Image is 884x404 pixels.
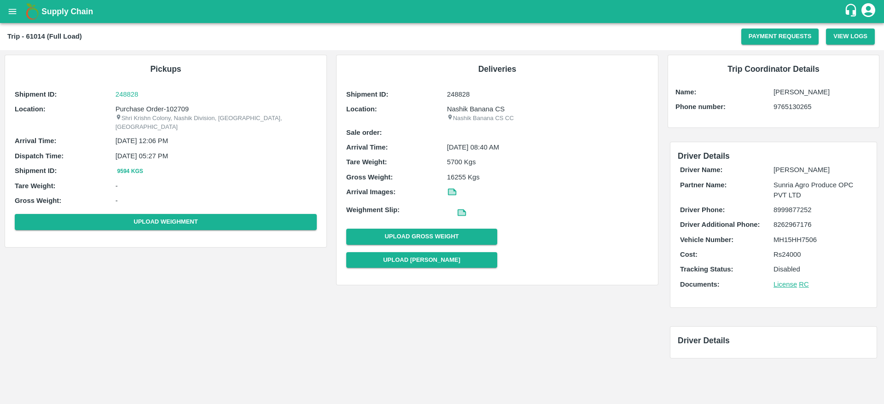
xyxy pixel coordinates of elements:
[675,63,872,75] h6: Trip Coordinator Details
[680,265,733,273] b: Tracking Status:
[680,236,733,243] b: Vehicle Number:
[116,196,317,206] p: -
[675,88,696,96] b: Name:
[447,142,648,152] p: [DATE] 08:40 AM
[346,206,400,214] b: Weighment Slip:
[773,235,867,245] p: MH15HH7506
[741,29,819,45] button: Payment Requests
[773,219,867,230] p: 8262967176
[116,89,317,99] a: 248828
[116,167,145,176] button: 9594 Kgs
[116,136,317,146] p: [DATE] 12:06 PM
[773,180,867,201] p: Sunria Agro Produce OPC PVT LTD
[346,129,382,136] b: Sale order:
[15,137,56,144] b: Arrival Time:
[346,91,389,98] b: Shipment ID:
[680,206,725,214] b: Driver Phone:
[675,103,726,110] b: Phone number:
[15,182,56,190] b: Tare Weight:
[844,3,860,20] div: customer-support
[773,87,872,97] p: [PERSON_NAME]
[15,214,317,230] button: Upload Weighment
[799,281,808,288] a: RC
[346,188,395,196] b: Arrival Images:
[2,1,23,22] button: open drawer
[116,104,317,114] p: Purchase Order-102709
[773,165,867,175] p: [PERSON_NAME]
[116,151,317,161] p: [DATE] 05:27 PM
[447,114,648,123] p: Nashik Banana CS CC
[680,181,727,189] b: Partner Name:
[678,336,730,345] span: Driver Details
[773,205,867,215] p: 8999877252
[680,221,760,228] b: Driver Additional Phone:
[116,181,317,191] p: -
[346,144,388,151] b: Arrival Time:
[447,89,648,99] p: 248828
[680,166,722,173] b: Driver Name:
[15,197,61,204] b: Gross Weight:
[773,102,872,112] p: 9765130265
[15,167,57,174] b: Shipment ID:
[15,91,57,98] b: Shipment ID:
[346,252,497,268] button: Upload [PERSON_NAME]
[12,63,319,75] h6: Pickups
[773,264,867,274] p: Disabled
[447,172,648,182] p: 16255 Kgs
[346,105,377,113] b: Location:
[15,152,64,160] b: Dispatch Time:
[41,7,93,16] b: Supply Chain
[826,29,875,45] button: View Logs
[346,158,387,166] b: Tare Weight:
[41,5,844,18] a: Supply Chain
[773,249,867,260] p: Rs 24000
[346,229,497,245] button: Upload Gross Weight
[15,105,46,113] b: Location:
[678,151,730,161] span: Driver Details
[680,251,698,258] b: Cost:
[7,33,82,40] b: Trip - 61014 (Full Load)
[344,63,651,75] h6: Deliveries
[23,2,41,21] img: logo
[860,2,877,21] div: account of current user
[346,173,393,181] b: Gross Weight:
[447,157,648,167] p: 5700 Kgs
[773,281,797,288] a: License
[447,104,648,114] p: Nashik Banana CS
[680,281,720,288] b: Documents:
[116,114,317,131] p: Shri Krishn Colony, Nashik Division, [GEOGRAPHIC_DATA], [GEOGRAPHIC_DATA]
